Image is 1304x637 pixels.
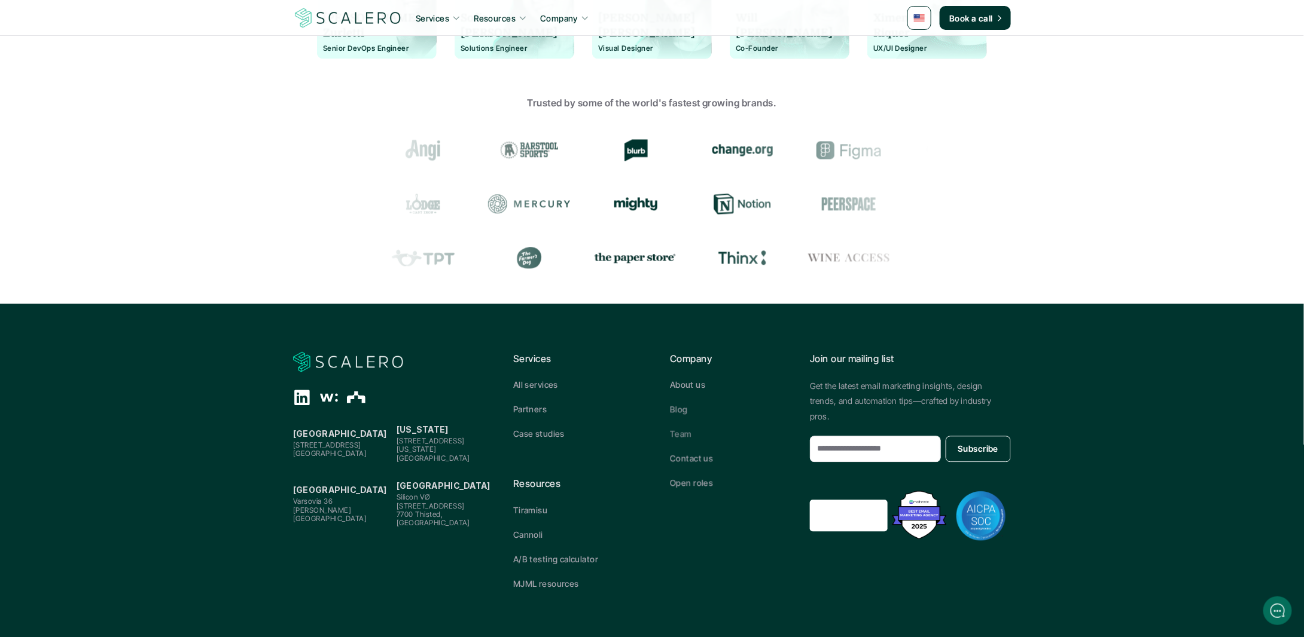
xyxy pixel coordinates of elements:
[416,12,449,24] p: Services
[670,452,713,464] p: Contact us
[513,577,579,590] p: MJML resources
[293,7,403,29] img: Scalero company logotype
[293,514,367,523] span: [GEOGRAPHIC_DATA]
[323,44,431,53] p: Senior DevOps Engineer
[670,351,791,367] p: Company
[513,528,634,541] a: Cannoli
[670,476,713,489] p: Open roles
[513,378,558,391] p: All services
[958,442,998,455] p: Subscribe
[670,427,791,440] a: Team
[397,480,490,491] strong: [GEOGRAPHIC_DATA]
[670,378,705,391] p: About us
[873,44,981,53] p: UX/UI Designer
[513,403,547,415] p: Partners
[513,476,634,492] p: Resources
[293,440,361,449] span: [STREET_ADDRESS]
[513,427,634,440] a: Case studies
[293,351,403,373] img: Scalero company logotype
[949,12,993,24] p: Book a call
[810,378,1011,424] p: Get the latest email marketing insights, design trends, and automation tips—crafted by industry p...
[513,378,634,391] a: All services
[77,166,144,175] span: New conversation
[513,577,634,590] a: MJML resources
[889,488,949,542] img: Best Email Marketing Agency 2025 - Recognized by Mailmodo
[18,79,221,137] h2: Let us know if we can help with lifecycle marketing.
[670,378,791,391] a: About us
[397,436,465,445] span: [STREET_ADDRESS]
[670,403,688,415] p: Blog
[670,403,791,415] a: Blog
[670,476,791,489] a: Open roles
[670,452,791,464] a: Contact us
[513,427,565,440] p: Case studies
[100,418,151,425] span: We run on Gist
[670,427,692,440] p: Team
[461,44,568,53] p: Solutions Engineer
[293,506,351,514] span: [PERSON_NAME]
[540,12,578,24] p: Company
[946,436,1011,462] button: Subscribe
[293,428,387,439] strong: [GEOGRAPHIC_DATA]
[513,553,634,565] a: A/B testing calculator
[513,528,543,541] p: Cannoli
[1263,596,1292,625] iframe: gist-messenger-bubble-iframe
[293,497,333,506] span: Varsovia 36
[397,424,449,434] strong: [US_STATE]
[18,58,221,77] h1: Hi! Welcome to [GEOGRAPHIC_DATA].
[397,510,470,527] span: 7700 Thisted, [GEOGRAPHIC_DATA]
[513,553,598,565] p: A/B testing calculator
[293,449,367,458] span: [GEOGRAPHIC_DATA]
[736,44,843,53] p: Co-Founder
[19,158,221,182] button: New conversation
[293,485,387,495] strong: [GEOGRAPHIC_DATA]
[397,492,431,501] span: Silicon VØ
[513,504,634,516] a: Tiramisu
[940,6,1011,30] a: Book a call
[397,501,465,510] span: [STREET_ADDRESS]
[810,351,1011,367] p: Join our mailing list
[598,44,706,53] p: Visual Designer
[293,351,403,373] a: Scalero company logotype
[513,403,634,415] a: Partners
[513,504,547,516] p: Tiramisu
[397,445,470,462] span: [US_STATE][GEOGRAPHIC_DATA]
[513,351,634,367] p: Services
[474,12,516,24] p: Resources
